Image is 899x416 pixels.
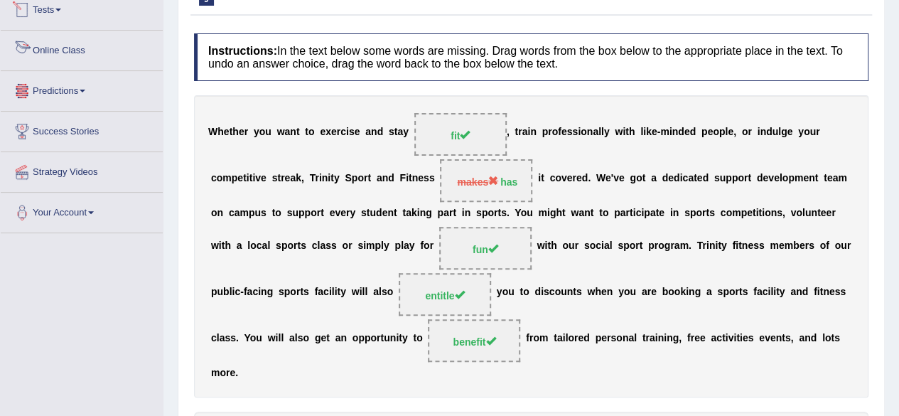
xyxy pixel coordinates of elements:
b: p [719,127,726,138]
b: i [406,173,409,184]
b: t [330,173,334,184]
b: d [757,173,763,184]
b: o [696,207,702,218]
b: p [304,207,311,218]
b: w [277,127,285,138]
b: - [657,127,661,138]
b: y [604,127,610,138]
b: e [707,127,713,138]
b: o [259,127,266,138]
b: k [411,207,417,218]
b: n [770,207,777,218]
b: W [208,127,217,138]
b: t [394,207,397,218]
b: p [644,207,650,218]
b: g [550,207,556,218]
b: h [225,240,231,252]
b: t [706,207,709,218]
b: i [755,207,758,218]
b: e [331,127,337,138]
b: , [782,207,785,218]
b: s [261,207,267,218]
span: Drop target [440,159,532,202]
b: i [670,207,673,218]
b: x [325,127,331,138]
b: s [349,127,355,138]
b: m [660,127,669,138]
b: v [561,173,567,184]
b: s [501,207,507,218]
b: e [763,173,768,184]
b: i [633,207,636,218]
b: w [211,240,219,252]
b: u [370,207,376,218]
b: p [788,173,795,184]
b: r [702,207,706,218]
b: t [222,240,225,252]
b: e [261,173,267,184]
b: s [476,207,482,218]
b: t [753,207,756,218]
b: a [688,173,694,184]
b: u [265,127,271,138]
b: o [726,207,732,218]
b: k [646,127,652,138]
b: y [254,127,259,138]
span: makes [457,176,498,188]
b: p [614,207,620,218]
b: . [507,207,510,218]
b: u [805,207,812,218]
b: c [340,127,346,138]
b: t [814,173,818,184]
b: n [673,207,679,218]
b: p [732,173,738,184]
b: r [315,173,318,184]
b: i [679,173,682,184]
b: e [803,173,809,184]
b: h [217,127,224,138]
b: d [689,127,696,138]
b: c [721,207,726,218]
b: m [732,207,741,218]
b: d [376,207,382,218]
b: a [593,127,598,138]
b: . [588,173,591,184]
b: v [613,173,619,184]
b: n [809,173,815,184]
b: i [757,127,760,138]
b: p [701,127,708,138]
b: d [662,173,669,184]
b: i [623,127,625,138]
b: t [824,173,827,184]
b: d [766,127,773,138]
a: Strategy Videos [1,152,163,188]
b: f [558,127,561,138]
b: m [538,207,547,218]
b: a [365,127,371,138]
b: t [243,173,247,184]
b: d [388,173,394,184]
b: i [643,127,646,138]
b: e [668,173,674,184]
h4: In the text below some words are missing. Drag words from the box below to the appropriate place ... [194,33,868,81]
b: s [389,127,394,138]
b: p [542,127,549,138]
b: s [714,173,720,184]
b: ' [611,173,613,184]
b: e [787,127,792,138]
b: m [838,173,846,184]
b: p [482,207,488,218]
a: Online Class [1,31,163,66]
b: a [237,240,242,252]
a: Predictions [1,71,163,107]
b: e [576,173,582,184]
b: d [674,173,680,184]
b: o [520,207,527,218]
span: Drop target [414,113,507,156]
b: n [760,127,766,138]
b: d [582,173,588,184]
b: e [605,173,611,184]
b: p [232,173,238,184]
b: r [317,207,321,218]
b: k [296,173,301,184]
